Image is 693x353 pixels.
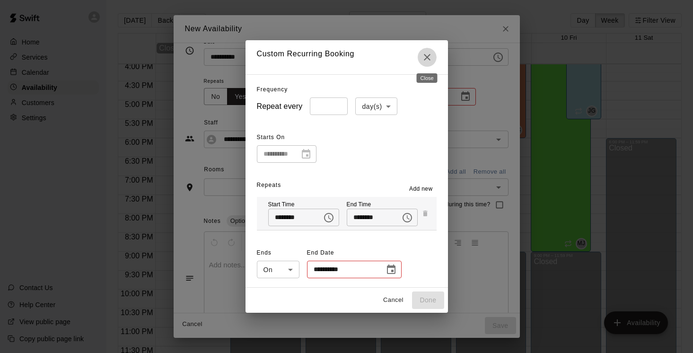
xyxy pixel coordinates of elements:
[257,246,299,261] span: Ends
[382,260,401,279] button: Choose date
[417,73,438,83] div: Close
[307,246,402,261] span: End Date
[418,48,437,67] button: Close
[355,97,397,115] div: day(s)
[257,182,281,188] span: Repeats
[405,182,437,197] button: Add new
[257,130,317,145] span: Starts On
[257,86,288,93] span: Frequency
[257,261,299,278] div: On
[257,100,303,113] h6: Repeat every
[409,185,433,194] span: Add new
[347,201,418,209] p: End Time
[246,40,448,74] h2: Custom Recurring Booking
[378,293,408,308] button: Cancel
[268,201,339,209] p: Start Time
[398,208,417,227] button: Choose time, selected time is 9:00 PM
[319,208,338,227] button: Choose time, selected time is 6:30 PM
